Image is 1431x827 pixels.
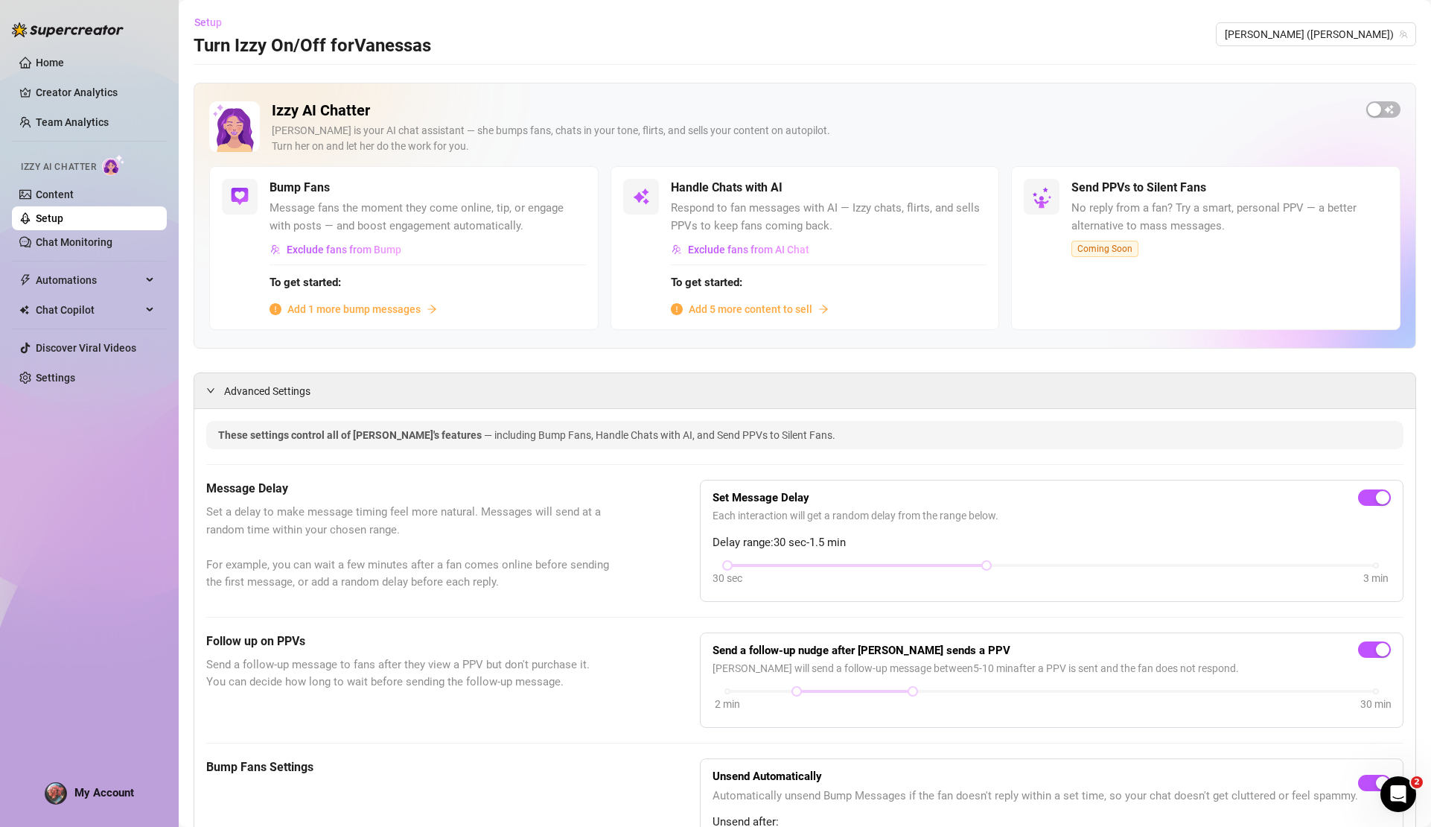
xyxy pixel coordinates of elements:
img: svg%3e [231,188,249,206]
strong: To get started: [671,276,742,289]
span: Coming Soon [1071,241,1138,257]
span: Exclude fans from AI Chat [688,244,809,256]
img: svg%3e [632,188,650,206]
span: Chat Copilot [36,298,141,322]
h3: Turn Izzy On/Off for Vanessas [194,34,431,58]
span: info-circle [671,303,683,315]
img: silent-fans-ppv-o-N6Mmdf.svg [1032,187,1056,211]
span: No reply from a fan? Try a smart, personal PPV — a better alternative to mass messages. [1071,200,1388,235]
span: Advanced Settings [224,383,310,399]
img: Izzy AI Chatter [209,101,260,152]
span: Add 5 more content to sell [689,301,812,317]
button: Exclude fans from Bump [270,238,402,262]
h2: Izzy AI Chatter [272,101,1354,120]
strong: Send a follow-up nudge after [PERSON_NAME] sends a PPV [713,644,1010,657]
img: AGNmyxbGg1QElcHZByN-AfLBIt4pSGnD87YG7omC5QaW=s96-c [45,783,66,804]
span: thunderbolt [19,274,31,286]
div: expanded [206,382,224,399]
span: Set a delay to make message timing feel more natural. Messages will send at a random time within ... [206,504,625,592]
span: My Account [74,786,134,799]
span: arrow-right [427,304,437,314]
span: These settings control all of [PERSON_NAME]'s features [218,429,484,441]
a: Team Analytics [36,116,109,128]
button: Exclude fans from AI Chat [671,238,810,262]
a: Discover Viral Videos [36,342,136,354]
h5: Bump Fans Settings [206,758,625,776]
span: Setup [194,16,222,28]
img: svg%3e [672,244,682,255]
a: Chat Monitoring [36,236,112,248]
h5: Message Delay [206,480,625,498]
h5: Handle Chats with AI [671,179,783,197]
iframe: Intercom live chat [1380,776,1416,812]
img: AI Chatter [102,154,125,176]
span: — including Bump Fans, Handle Chats with AI, and Send PPVs to Silent Fans. [484,429,835,441]
a: Settings [36,372,75,384]
span: info-circle [270,303,281,315]
div: 30 min [1360,696,1392,712]
span: Respond to fan messages with AI — Izzy chats, flirts, and sells PPVs to keep fans coming back. [671,200,987,235]
span: Izzy AI Chatter [21,160,96,174]
span: arrow-right [818,304,829,314]
img: Chat Copilot [19,305,29,315]
h5: Follow up on PPVs [206,633,625,650]
img: logo-BBDzfeDw.svg [12,22,124,37]
strong: Unsend Automatically [713,770,822,783]
div: 2 min [715,696,740,712]
span: [PERSON_NAME] will send a follow-up message between 5 - 10 min after a PPV is sent and the fan do... [713,660,1391,677]
h5: Send PPVs to Silent Fans [1071,179,1206,197]
span: Message fans the moment they come online, tip, or engage with posts — and boost engagement automa... [270,200,586,235]
div: 3 min [1363,570,1389,586]
span: 2 [1411,776,1423,788]
span: Automations [36,268,141,292]
span: Each interaction will get a random delay from the range below. [713,507,1391,524]
span: Exclude fans from Bump [287,244,401,256]
span: Delay range: 30 sec - 1.5 min [713,534,1391,552]
div: [PERSON_NAME] is your AI chat assistant — she bumps fans, chats in your tone, flirts, and sells y... [272,123,1354,154]
button: Setup [194,10,234,34]
span: Automatically unsend Bump Messages if the fan doesn't reply within a set time, so your chat doesn... [713,788,1358,805]
a: Creator Analytics [36,80,155,104]
a: Setup [36,212,63,224]
span: expanded [206,386,215,395]
span: Add 1 more bump messages [287,301,421,317]
span: Vanessas (vanessavippage) [1225,23,1407,45]
a: Home [36,57,64,69]
h5: Bump Fans [270,179,330,197]
img: svg%3e [270,244,281,255]
span: team [1399,30,1408,39]
a: Content [36,188,74,200]
span: Send a follow-up message to fans after they view a PPV but don't purchase it. You can decide how ... [206,656,625,691]
div: 30 sec [713,570,742,586]
strong: Set Message Delay [713,491,809,504]
strong: To get started: [270,276,341,289]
